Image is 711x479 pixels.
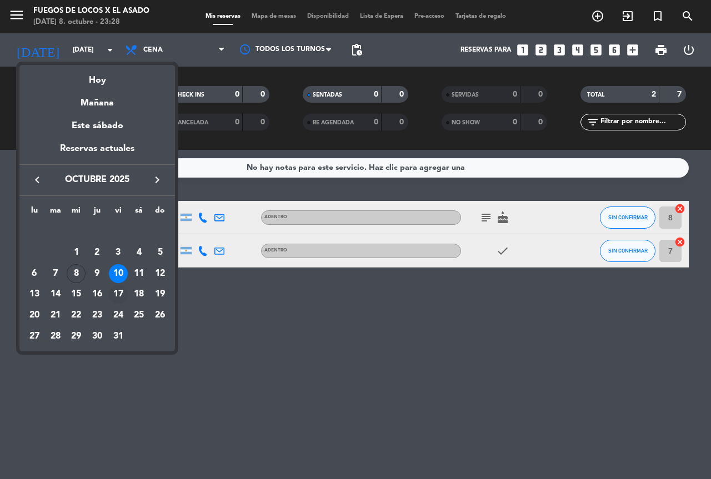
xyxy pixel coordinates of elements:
[46,306,65,325] div: 21
[87,305,108,326] td: 23 de octubre de 2025
[45,305,66,326] td: 21 de octubre de 2025
[149,242,171,263] td: 5 de octubre de 2025
[108,284,129,305] td: 17 de octubre de 2025
[27,173,47,187] button: keyboard_arrow_left
[31,173,44,186] i: keyboard_arrow_left
[19,65,175,88] div: Hoy
[46,264,65,283] div: 7
[88,327,107,346] div: 30
[129,243,148,262] div: 4
[108,204,129,221] th: viernes
[67,306,86,325] div: 22
[24,284,45,305] td: 13 de octubre de 2025
[151,306,169,325] div: 26
[24,263,45,284] td: 6 de octubre de 2025
[19,110,175,142] div: Este sábado
[129,284,150,305] td: 18 de octubre de 2025
[88,243,107,262] div: 2
[66,204,87,221] th: miércoles
[24,326,45,347] td: 27 de octubre de 2025
[45,263,66,284] td: 7 de octubre de 2025
[87,204,108,221] th: jueves
[88,264,107,283] div: 9
[129,242,150,263] td: 4 de octubre de 2025
[45,326,66,347] td: 28 de octubre de 2025
[108,326,129,347] td: 31 de octubre de 2025
[45,204,66,221] th: martes
[19,142,175,164] div: Reservas actuales
[147,173,167,187] button: keyboard_arrow_right
[129,306,148,325] div: 25
[67,264,86,283] div: 8
[67,285,86,304] div: 15
[25,285,44,304] div: 13
[19,88,175,110] div: Mañana
[66,326,87,347] td: 29 de octubre de 2025
[25,306,44,325] div: 20
[149,305,171,326] td: 26 de octubre de 2025
[25,327,44,346] div: 27
[129,264,148,283] div: 11
[24,221,171,242] td: OCT.
[87,326,108,347] td: 30 de octubre de 2025
[108,305,129,326] td: 24 de octubre de 2025
[66,263,87,284] td: 8 de octubre de 2025
[151,173,164,186] i: keyboard_arrow_right
[108,242,129,263] td: 3 de octubre de 2025
[108,263,129,284] td: 10 de octubre de 2025
[66,305,87,326] td: 22 de octubre de 2025
[149,263,171,284] td: 12 de octubre de 2025
[149,284,171,305] td: 19 de octubre de 2025
[151,264,169,283] div: 12
[149,204,171,221] th: domingo
[67,243,86,262] div: 1
[24,204,45,221] th: lunes
[46,327,65,346] div: 28
[109,285,128,304] div: 17
[109,327,128,346] div: 31
[66,284,87,305] td: 15 de octubre de 2025
[87,284,108,305] td: 16 de octubre de 2025
[151,243,169,262] div: 5
[25,264,44,283] div: 6
[129,204,150,221] th: sábado
[67,327,86,346] div: 29
[151,285,169,304] div: 19
[129,305,150,326] td: 25 de octubre de 2025
[88,306,107,325] div: 23
[87,242,108,263] td: 2 de octubre de 2025
[66,242,87,263] td: 1 de octubre de 2025
[88,285,107,304] div: 16
[87,263,108,284] td: 9 de octubre de 2025
[46,285,65,304] div: 14
[109,243,128,262] div: 3
[109,306,128,325] div: 24
[109,264,128,283] div: 10
[129,285,148,304] div: 18
[129,263,150,284] td: 11 de octubre de 2025
[45,284,66,305] td: 14 de octubre de 2025
[47,173,147,187] span: octubre 2025
[24,305,45,326] td: 20 de octubre de 2025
